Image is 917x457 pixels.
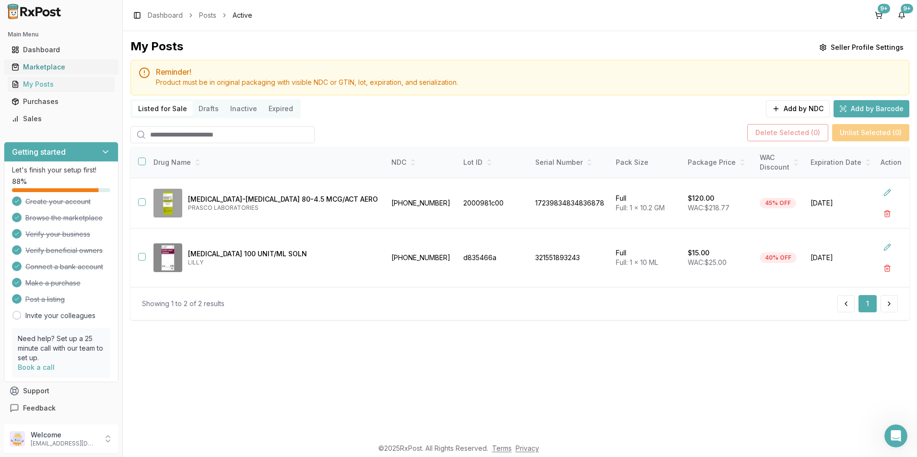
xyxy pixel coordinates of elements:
button: Delete [879,205,896,222]
iframe: Intercom live chat [884,424,907,447]
div: My Posts [12,80,111,89]
th: Action [873,147,909,178]
div: Product must be in original packaging with visible NDC or GTIN, lot, expiration, and serialization. [156,78,901,87]
img: logo [19,18,74,34]
span: WAC: $218.77 [688,204,729,212]
a: Book a call [18,363,55,371]
p: $120.00 [688,194,714,203]
span: Search for help [20,153,78,163]
span: Full: 1 x 10.2 GM [616,204,665,212]
button: Edit [879,239,896,256]
nav: breadcrumb [148,11,252,20]
a: Dashboard [148,11,183,20]
button: Support [4,382,118,400]
p: How can we help? [19,84,173,101]
button: My Posts [4,77,118,92]
button: Sales [4,111,118,126]
span: Home [21,323,43,330]
img: Insulin Lispro 100 UNIT/ML SOLN [153,243,182,272]
button: Add by NDC [766,100,830,117]
span: [DATE] [811,198,871,208]
h3: Getting started [12,146,66,158]
td: d835466a [458,228,529,287]
td: [PHONE_NUMBER] [386,228,458,287]
td: Full [610,178,682,228]
a: Privacy [516,444,539,452]
button: Messages [64,299,128,337]
h2: Main Menu [8,31,115,38]
img: Profile image for Manuel [130,15,150,34]
a: Sales [8,110,115,127]
p: Let's finish your setup first! [12,165,110,175]
button: Seller Profile Settings [813,39,909,56]
span: Verify your business [25,229,90,239]
div: Lot ID [463,158,524,167]
span: Connect a bank account [25,262,103,272]
button: View status page [20,221,172,240]
h5: Reminder! [156,68,901,76]
div: My Posts [130,39,183,56]
span: Help [152,323,167,330]
a: Invite your colleagues [25,311,95,320]
p: [MEDICAL_DATA]-[MEDICAL_DATA] 80-4.5 MCG/ACT AERO [188,194,378,204]
td: 17239834834836878 [529,178,610,228]
td: 321551893243 [529,228,610,287]
span: Create your account [25,197,91,206]
button: Search for help [14,148,178,167]
img: Budesonide-Formoterol Fumarate 80-4.5 MCG/ACT AERO [153,189,182,217]
a: Terms [492,444,512,452]
img: RxPost Logo [4,4,65,19]
div: Send us a message [20,121,160,131]
button: 9+ [871,8,886,23]
button: Purchases [4,94,118,109]
a: Posts [199,11,216,20]
span: Messages [80,323,113,330]
span: Make a purchase [25,278,81,288]
div: 45% OFF [760,198,796,208]
a: Dashboard [8,41,115,58]
div: WAC Discount [760,153,799,172]
div: Package Price [688,158,748,167]
div: 40% OFF [760,252,797,263]
span: Verify beneficial owners [25,246,103,255]
button: Dashboard [4,42,118,57]
button: Help [128,299,192,337]
td: 2000981c00 [458,178,529,228]
span: [DATE] [811,253,871,263]
span: Active [233,11,252,20]
td: Full [610,228,682,287]
button: Listed for Sale [132,101,193,116]
div: Expiration Date [811,158,871,167]
div: NDC [391,158,452,167]
a: Marketplace [8,58,115,76]
button: Delete [879,260,896,277]
a: Purchases [8,93,115,110]
p: $15.00 [688,248,709,258]
div: Marketplace [12,62,111,72]
button: Inactive [224,101,263,116]
div: Send us a message [10,113,182,139]
p: Hi [PERSON_NAME] [19,68,173,84]
button: 1 [858,295,877,312]
button: Feedback [4,400,118,417]
th: Pack Size [610,147,682,178]
button: Add by Barcode [834,100,909,117]
a: My Posts [8,76,115,93]
span: Full: 1 x 10 ML [616,258,658,266]
button: Expired [263,101,299,116]
p: PRASCO LABORATORIES [188,204,378,212]
div: 9+ [901,4,913,13]
div: Sales [12,114,111,124]
button: Drafts [193,101,224,116]
span: Browse the marketplace [25,213,103,223]
span: Post a listing [25,295,65,304]
div: 9+ [878,4,890,13]
div: All services are online [20,207,172,217]
span: WAC: $25.00 [688,258,727,266]
span: Feedback [23,403,56,413]
p: LILLY [188,259,378,266]
p: Welcome [31,430,97,440]
span: 88 % [12,177,27,186]
img: User avatar [10,431,25,446]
